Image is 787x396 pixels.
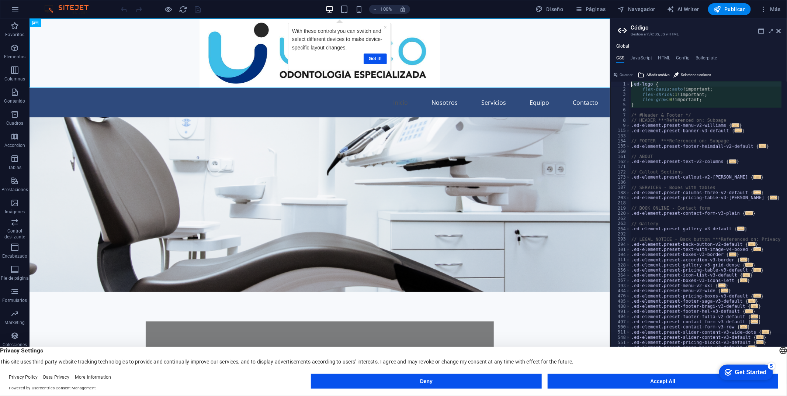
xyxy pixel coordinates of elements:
div: 115 [611,128,631,133]
span: Selector de colores [681,70,711,79]
div: Get Started [22,8,53,15]
h2: Código [631,24,781,31]
span: Diseño [536,6,564,13]
div: 203 [611,195,631,200]
div: 8 [611,118,631,123]
div: 263 [611,221,631,226]
div: 488 [611,304,631,309]
button: Selector de colores [672,70,712,79]
div: 186 [611,180,631,185]
span: ... [754,294,761,298]
p: Contenido [4,98,25,104]
div: 262 [611,216,631,221]
button: Haz clic para salir del modo de previsualización y seguir editando [164,5,173,14]
span: ... [748,345,756,349]
h4: HTML [658,55,670,63]
div: 218 [611,200,631,206]
div: 9 [611,123,631,128]
p: Accordion [4,142,25,148]
p: Marketing [4,320,25,326]
span: ... [740,278,748,282]
span: ... [754,247,761,251]
div: 497 [611,319,631,324]
div: 293 [611,237,631,242]
div: 491 [611,309,631,314]
span: ... [718,283,726,287]
div: 188 [611,190,631,195]
div: 134 [611,138,631,144]
button: Añadir archivo [637,70,671,79]
div: 160 [611,149,631,154]
img: Editor Logo [42,5,98,14]
div: 161 [611,154,631,159]
button: Páginas [572,3,609,15]
p: Columnas [4,76,25,82]
span: ... [762,330,769,334]
div: 393 [611,283,631,288]
span: ... [740,258,748,262]
i: Al redimensionar, ajustar el nivel de zoom automáticamente para ajustarse al dispositivo elegido. [399,6,406,13]
p: Imágenes [5,209,25,215]
div: 548 [611,335,631,340]
span: ... [751,314,758,318]
p: Favoritos [5,32,24,38]
button: 100% [369,5,395,14]
div: 356 [611,268,631,273]
i: Volver a cargar página [179,5,188,14]
span: ... [740,325,748,329]
button: Más [757,3,784,15]
button: Publicar [708,3,751,15]
h3: Gestionar (S)CSS, JS y HTML [631,31,766,38]
span: ... [759,144,766,148]
span: AI Writer [667,6,699,13]
div: 511 [611,330,631,335]
div: 7 [611,113,631,118]
div: 301 [611,247,631,252]
span: ... [735,128,742,132]
div: Diseño (Ctrl+Alt+Y) [533,3,566,15]
span: ... [743,273,750,277]
span: ... [732,123,739,127]
p: Tablas [8,165,22,171]
p: Colecciones [3,342,27,348]
span: ... [721,289,728,293]
span: ... [748,242,756,246]
a: × [97,7,100,13]
div: 294 [611,242,631,247]
div: Get Started 5 items remaining, 0% complete [6,4,60,19]
span: ... [756,335,764,339]
div: 3 [611,92,631,97]
h4: JavaScript [630,55,652,63]
h4: Config [676,55,690,63]
div: 494 [611,314,631,319]
button: AI Writer [664,3,702,15]
span: ... [770,196,777,200]
span: ... [756,340,764,344]
button: Navegador [615,3,658,15]
div: 172 [611,169,631,175]
div: 135 [611,144,631,149]
h4: Boilerplate [696,55,717,63]
p: Cuadros [6,120,24,126]
span: ... [751,320,758,324]
p: With these controls you can switch and select different devices to make device-specific layout ch... [5,10,100,34]
h4: Global [616,44,630,49]
div: 485 [611,299,631,304]
p: Formularios [2,297,27,303]
span: ... [746,309,753,313]
span: Navegador [618,6,655,13]
div: 551 [611,340,631,345]
div: 187 [611,185,631,190]
div: 2 [611,87,631,92]
div: 133 [611,133,631,138]
div: 476 [611,293,631,299]
div: 311 [611,257,631,262]
span: ... [754,175,761,179]
div: 554 [611,345,631,350]
div: Close tooltip [97,6,100,14]
p: Encabezado [2,253,27,259]
h4: CSS [616,55,624,63]
div: 434 [611,288,631,293]
div: 292 [611,231,631,237]
span: ... [754,190,761,194]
